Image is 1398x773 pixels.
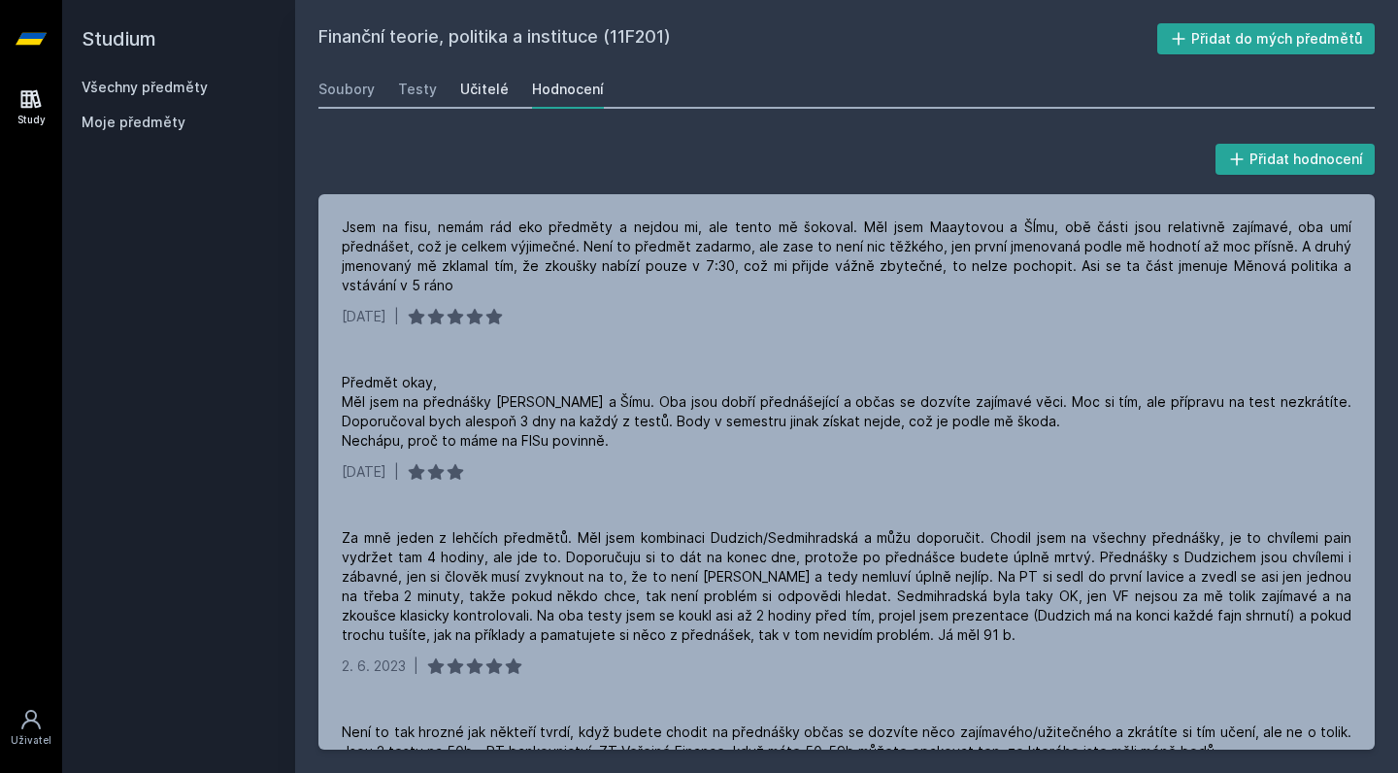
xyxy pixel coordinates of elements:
h2: Finanční teorie, politika a instituce (11F201) [318,23,1157,54]
div: Není to tak hrozné jak někteří tvrdí, když budete chodit na přednášky občas se dozvíte něco zajím... [342,723,1351,761]
div: Uživatel [11,733,51,748]
button: Přidat hodnocení [1215,144,1376,175]
a: Study [4,78,58,137]
div: Hodnocení [532,80,604,99]
div: Jsem na fisu, nemám rád eko předměty a nejdou mi, ale tento mě šokoval. Měl jsem Maaytovou a ŠÍmu... [342,218,1351,295]
a: Učitelé [460,70,509,109]
div: Za mně jeden z lehčích předmětů. Měl jsem kombinaci Dudzich/Sedmihradská a můžu doporučit. Chodil... [342,528,1351,645]
div: Učitelé [460,80,509,99]
button: Přidat do mých předmětů [1157,23,1376,54]
a: Uživatel [4,698,58,757]
div: Testy [398,80,437,99]
a: Hodnocení [532,70,604,109]
a: Všechny předměty [82,79,208,95]
span: Moje předměty [82,113,185,132]
a: Soubory [318,70,375,109]
a: Testy [398,70,437,109]
div: Předmět okay, Měl jsem na přednášky [PERSON_NAME] a Šímu. Oba jsou dobří přednášející a občas se ... [342,373,1351,451]
div: | [394,307,399,326]
div: | [414,656,418,676]
div: [DATE] [342,307,386,326]
div: | [394,462,399,482]
div: Study [17,113,46,127]
div: Soubory [318,80,375,99]
div: 2. 6. 2023 [342,656,406,676]
div: [DATE] [342,462,386,482]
